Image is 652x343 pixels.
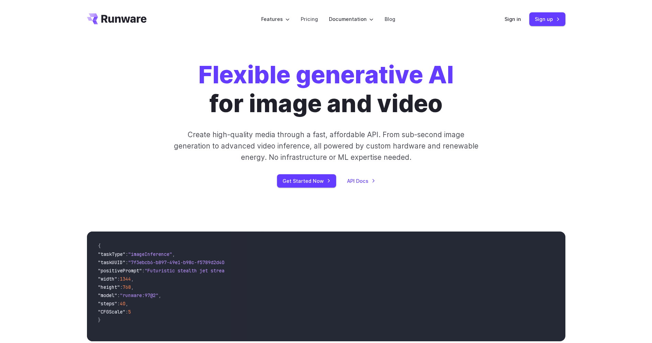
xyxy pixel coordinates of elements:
span: "imageInference" [128,251,172,257]
a: Pricing [301,15,318,23]
span: , [131,284,134,290]
h1: for image and video [198,60,454,118]
p: Create high-quality media through a fast, affordable API. From sub-second image generation to adv... [173,129,479,163]
label: Features [261,15,290,23]
a: Go to / [87,13,147,24]
a: Get Started Now [277,174,336,188]
span: , [131,276,134,282]
a: Blog [385,15,395,23]
span: "7f3ebcb6-b897-49e1-b98c-f5789d2d40d7" [128,259,233,265]
span: "taskType" [98,251,125,257]
span: "width" [98,276,117,282]
span: 768 [123,284,131,290]
span: "positivePrompt" [98,268,142,274]
span: : [125,251,128,257]
span: : [117,300,120,307]
span: "Futuristic stealth jet streaking through a neon-lit cityscape with glowing purple exhaust" [145,268,395,274]
span: : [117,276,120,282]
span: 40 [120,300,125,307]
span: "CFGScale" [98,309,125,315]
span: } [98,317,101,323]
a: Sign up [529,12,565,26]
span: , [172,251,175,257]
span: , [158,292,161,298]
span: "height" [98,284,120,290]
a: API Docs [347,177,375,185]
span: 5 [128,309,131,315]
span: 1344 [120,276,131,282]
span: : [142,268,145,274]
span: "steps" [98,300,117,307]
span: : [125,259,128,265]
span: : [120,284,123,290]
span: : [117,292,120,298]
span: : [125,309,128,315]
span: , [125,300,128,307]
span: "runware:97@2" [120,292,158,298]
span: "taskUUID" [98,259,125,265]
span: "model" [98,292,117,298]
strong: Flexible generative AI [198,60,454,89]
span: { [98,243,101,249]
label: Documentation [329,15,374,23]
a: Sign in [505,15,521,23]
